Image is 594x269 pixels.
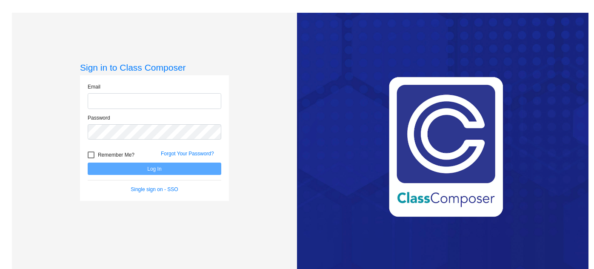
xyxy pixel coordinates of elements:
[88,114,110,122] label: Password
[161,151,214,157] a: Forgot Your Password?
[131,186,178,192] a: Single sign on - SSO
[98,150,134,160] span: Remember Me?
[88,163,221,175] button: Log In
[80,62,229,73] h3: Sign in to Class Composer
[88,83,100,91] label: Email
